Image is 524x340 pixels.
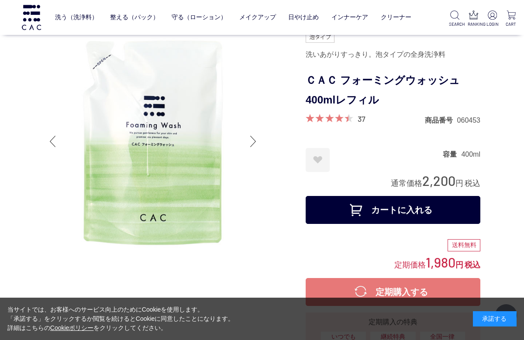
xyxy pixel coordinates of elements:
[331,7,368,27] a: インナーケア
[449,10,461,27] a: SEARCH
[449,21,461,27] p: SEARCH
[391,179,422,188] span: 通常価格
[455,261,463,269] span: 円
[465,261,480,269] span: 税込
[473,311,517,326] div: 承諾する
[50,324,94,331] a: Cookieポリシー
[394,260,426,269] span: 定期価格
[288,7,319,27] a: 日やけ止め
[505,10,517,27] a: CART
[172,7,227,27] a: 守る（ローション）
[468,10,479,27] a: RANKING
[55,7,98,27] a: 洗う（洗浄料）
[425,116,457,125] dt: 商品番号
[486,10,498,27] a: LOGIN
[422,172,455,189] span: 2,200
[44,32,262,251] img: ＣＡＣ フォーミングウォッシュ400mlレフィル
[426,254,455,270] span: 1,980
[7,305,234,333] div: 当サイトでは、お客様へのサービス向上のためにCookieを使用します。 「承諾する」をクリックするか閲覧を続けるとCookieに同意したことになります。 詳細はこちらの をクリックしてください。
[239,7,276,27] a: メイクアップ
[306,71,480,110] h1: ＣＡＣ フォーミングウォッシュ400mlレフィル
[505,21,517,27] p: CART
[457,116,480,125] dd: 060453
[461,150,480,159] dd: 400ml
[486,21,498,27] p: LOGIN
[455,179,463,188] span: 円
[381,7,411,27] a: クリーナー
[306,148,330,172] a: お気に入りに登録する
[21,5,42,30] img: logo
[306,47,480,62] div: 洗いあがりすっきり。泡タイプの全身洗浄料
[443,150,461,159] dt: 容量
[110,7,159,27] a: 整える（パック）
[306,196,480,224] button: カートに入れる
[468,21,479,27] p: RANKING
[465,179,480,188] span: 税込
[448,239,480,251] div: 送料無料
[306,278,480,306] button: 定期購入する
[358,114,365,124] a: 37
